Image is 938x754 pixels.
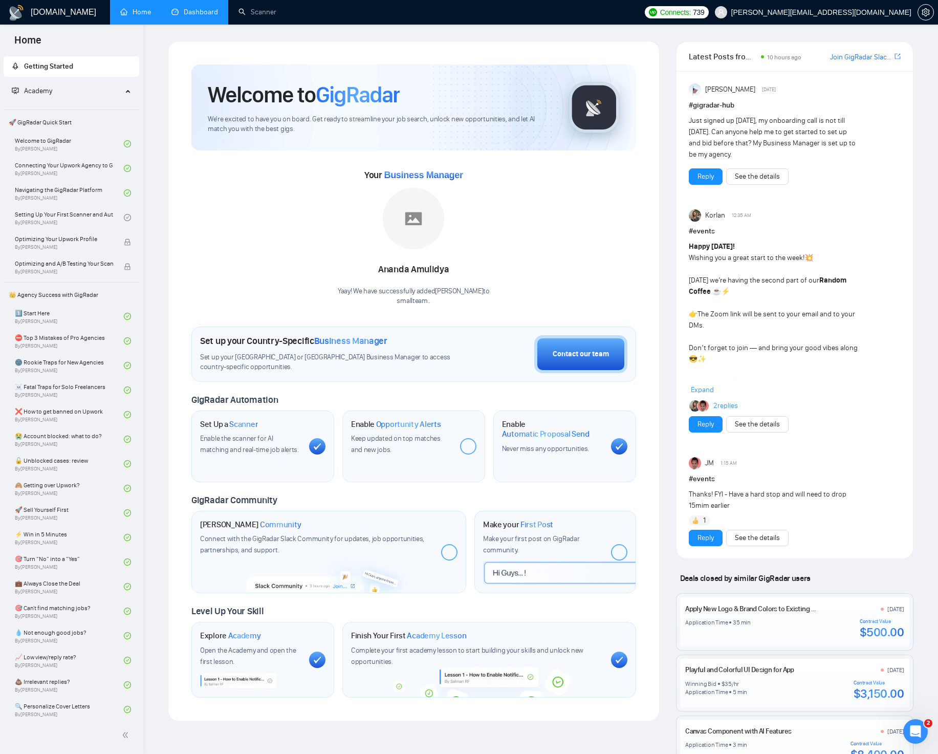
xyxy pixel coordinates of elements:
[191,394,278,405] span: GigRadar Automation
[24,62,73,71] span: Getting Started
[120,8,151,16] a: homeHome
[351,631,466,641] h1: Finish Your First
[5,112,138,133] span: 🚀 GigRadar Quick Start
[24,87,52,95] span: Academy
[703,515,706,526] span: 1
[733,688,747,696] div: 5 min
[376,419,441,429] span: Opportunity Alerts
[649,8,657,16] img: upwork-logo.png
[15,379,124,401] a: ☠️ Fatal Traps for Solo FreelancersBy[PERSON_NAME]
[200,335,387,347] h1: Set up your Country-Specific
[171,8,218,16] a: dashboardDashboard
[689,457,701,469] img: JM
[15,453,124,475] a: 🔓 Unblocked cases: reviewBy[PERSON_NAME]
[124,214,131,221] span: check-circle
[732,377,740,386] span: ☺️
[860,618,904,624] div: Contract Value
[903,719,928,744] iframe: Intercom live chat
[15,269,113,275] span: By [PERSON_NAME]
[200,520,301,530] h1: [PERSON_NAME]
[887,727,904,736] div: [DATE]
[705,210,725,221] span: Korlan
[238,8,276,16] a: searchScanner
[15,674,124,696] a: 💩 Irrelevant replies?By[PERSON_NAME]
[200,434,299,454] span: Enable the scanner for AI matching and real-time job alerts.
[122,730,132,740] span: double-left
[725,680,732,688] div: 35
[12,62,19,70] span: rocket
[692,517,699,524] img: 👍
[200,419,258,429] h1: Set Up a
[8,5,25,21] img: logo
[502,429,590,439] span: Automatic Proposal Send
[685,688,728,696] div: Application Time
[15,157,124,180] a: Connecting Your Upwork Agency to GigRadarBy[PERSON_NAME]
[721,287,730,296] span: ⚡
[208,81,400,109] h1: Welcome to
[860,624,904,640] div: $500.00
[124,313,131,320] span: check-circle
[697,400,709,412] img: JM
[735,532,780,544] a: See the details
[124,632,131,639] span: check-circle
[15,305,124,328] a: 1️⃣ Start HereBy[PERSON_NAME]
[124,583,131,590] span: check-circle
[383,188,444,249] img: placeholder.png
[15,502,124,524] a: 🚀 Sell Yourself FirstBy[PERSON_NAME]
[6,33,50,54] span: Home
[830,52,892,63] a: Join GigRadar Slack Community
[364,169,463,181] span: Your
[713,401,738,411] a: 2replies
[762,85,776,94] span: [DATE]
[15,526,124,549] a: ⚡ Win in 5 MinutesBy[PERSON_NAME]
[689,100,901,111] h1: # gigradar-hub
[733,741,747,749] div: 3 min
[247,554,411,593] img: slackcommunity-bg.png
[689,310,697,318] span: 👉
[689,242,735,251] strong: Happy [DATE]!
[15,575,124,598] a: 💼 Always Close the DealBy[PERSON_NAME]
[689,83,701,96] img: Anisuzzaman Khan
[726,168,789,185] button: See the details
[705,84,755,95] span: [PERSON_NAME]
[721,459,737,468] span: 1:15 AM
[689,241,858,421] div: Wishing you a great start to the week! [DATE] we’re having the second part of our The Zoom link w...
[124,681,131,688] span: check-circle
[316,81,400,109] span: GigRadar
[314,335,387,347] span: Business Manager
[735,419,780,430] a: See the details
[685,680,716,688] div: Winning Bid
[685,618,728,627] div: Application Time
[483,520,553,530] h1: Make your
[124,534,131,541] span: check-circle
[732,680,739,688] div: /hr
[124,165,131,172] span: check-circle
[124,608,131,615] span: check-circle
[15,403,124,426] a: ❌ How to get banned on UpworkBy[PERSON_NAME]
[804,253,813,262] span: 💥
[15,244,113,250] span: By [PERSON_NAME]
[534,335,627,373] button: Contact our team
[502,444,589,453] span: Never miss any opportunities.
[689,416,723,433] button: Reply
[12,87,19,94] span: fund-projection-screen
[850,741,904,747] div: Contract Value
[685,741,728,749] div: Application Time
[918,8,933,16] span: setting
[15,354,124,377] a: 🌚 Rookie Traps for New AgenciesBy[PERSON_NAME]
[228,631,261,641] span: Academy
[689,226,901,237] h1: # events
[553,349,609,360] div: Contact our team
[887,666,904,674] div: [DATE]
[685,665,794,674] a: Playful and Colorful UI Design for App
[124,460,131,467] span: check-circle
[689,530,723,546] button: Reply
[689,489,858,511] div: Thanks! FYI - Have a hard stop and will need to drop 15mim earlier
[12,87,52,95] span: Academy
[124,386,131,394] span: check-circle
[569,82,620,133] img: gigradar-logo.png
[124,485,131,492] span: check-circle
[200,353,456,372] span: Set up your [GEOGRAPHIC_DATA] or [GEOGRAPHIC_DATA] Business Manager to access country-specific op...
[351,419,441,429] h1: Enable
[338,261,490,278] div: Ananda Amulidya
